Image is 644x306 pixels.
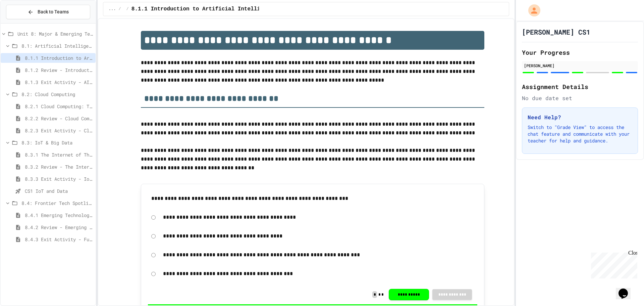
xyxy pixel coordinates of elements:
[522,94,638,102] div: No due date set
[25,79,93,86] span: 8.1.3 Exit Activity - AI Detective
[6,5,90,19] button: Back to Teams
[25,175,93,182] span: 8.3.3 Exit Activity - IoT Data Detective Challenge
[528,124,632,144] p: Switch to "Grade View" to access the chat feature and communicate with your teacher for help and ...
[522,27,590,37] h1: [PERSON_NAME] CS1
[528,113,632,121] h3: Need Help?
[21,91,93,98] span: 8.2: Cloud Computing
[21,200,93,207] span: 8.4: Frontier Tech Spotlight
[25,187,93,194] span: CS1 IoT and Data
[21,139,93,146] span: 8.3: IoT & Big Data
[25,54,93,61] span: 8.1.1 Introduction to Artificial Intelligence
[25,67,93,74] span: 8.1.2 Review - Introduction to Artificial Intelligence
[522,82,638,91] h2: Assignment Details
[524,62,636,69] div: [PERSON_NAME]
[25,151,93,158] span: 8.3.1 The Internet of Things and Big Data: Our Connected Digital World
[25,236,93,243] span: 8.4.3 Exit Activity - Future Tech Challenge
[616,279,637,299] iframe: chat widget
[25,163,93,170] span: 8.3.2 Review - The Internet of Things and Big Data
[131,5,276,13] span: 8.1.1 Introduction to Artificial Intelligence
[17,30,93,37] span: Unit 8: Major & Emerging Technologies
[3,3,46,43] div: Chat with us now!Close
[25,103,93,110] span: 8.2.1 Cloud Computing: Transforming the Digital World
[126,6,129,12] span: /
[118,6,121,12] span: /
[25,212,93,219] span: 8.4.1 Emerging Technologies: Shaping Our Digital Future
[38,8,69,15] span: Back to Teams
[25,115,93,122] span: 8.2.2 Review - Cloud Computing
[522,48,638,57] h2: Your Progress
[588,250,637,278] iframe: chat widget
[25,127,93,134] span: 8.2.3 Exit Activity - Cloud Service Detective
[109,6,116,12] span: ...
[521,3,542,18] div: My Account
[21,42,93,49] span: 8.1: Artificial Intelligence Basics
[25,224,93,231] span: 8.4.2 Review - Emerging Technologies: Shaping Our Digital Future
